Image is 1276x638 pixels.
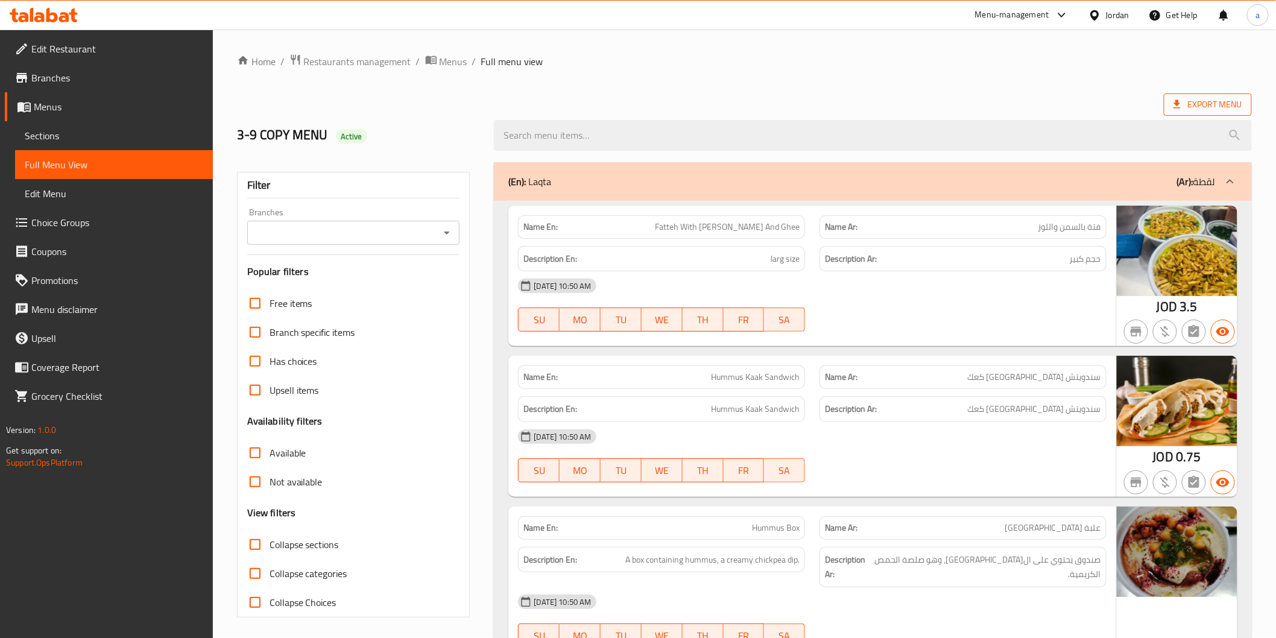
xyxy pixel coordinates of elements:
div: Menu-management [975,8,1049,22]
span: Edit Menu [25,186,203,201]
a: Edit Restaurant [5,34,213,63]
strong: Name En: [523,221,558,233]
span: WE [646,311,678,329]
a: Choice Groups [5,208,213,237]
span: علبة [GEOGRAPHIC_DATA] [1005,522,1101,534]
span: Upsell [31,331,203,346]
strong: Name Ar: [825,221,858,233]
span: SA [769,311,800,329]
span: Hummus Kaak Sandwich [711,371,800,384]
a: Sections [15,121,213,150]
span: WE [646,462,678,479]
span: صندوق يحتوي على الحمص، وهو صلصة الحمص الكريمية. [873,552,1101,582]
button: TU [601,308,642,332]
a: Upsell [5,324,213,353]
span: Grocery Checklist [31,389,203,403]
span: Sections [25,128,203,143]
span: Get support on: [6,443,62,458]
h2: 3-9 COPY MENU [237,126,480,144]
b: (Ar): [1177,172,1193,191]
strong: Description Ar: [825,552,870,582]
div: Jordan [1106,8,1129,22]
button: Not has choices [1182,320,1206,344]
button: Not branch specific item [1124,470,1148,494]
button: SU [518,458,560,482]
span: Free items [270,296,312,311]
span: Version: [6,422,36,438]
b: (En): [508,172,526,191]
a: Edit Menu [15,179,213,208]
strong: Description En: [523,552,577,567]
span: فتة بالسمن واللوز [1038,221,1101,233]
span: Collapse Choices [270,595,336,610]
h3: Availability filters [247,414,323,428]
span: Full menu view [481,54,543,69]
button: SA [764,308,805,332]
span: SA [769,462,800,479]
span: FR [728,462,760,479]
span: Fatteh With [PERSON_NAME] And Ghee [655,221,800,233]
strong: Description En: [523,402,577,417]
div: Filter [247,172,460,198]
button: TU [601,458,642,482]
span: 3.5 [1180,295,1197,318]
span: FR [728,311,760,329]
span: larg size [771,251,800,267]
span: TH [687,462,719,479]
button: WE [642,458,683,482]
a: Coverage Report [5,353,213,382]
a: Coupons [5,237,213,266]
span: Menus [34,99,203,114]
a: Grocery Checklist [5,382,213,411]
h3: View filters [247,506,296,520]
a: Restaurants management [289,54,411,69]
button: WE [642,308,683,332]
span: Hummus Box [752,522,800,534]
span: Promotions [31,273,203,288]
a: Promotions [5,266,213,295]
span: TH [687,311,719,329]
div: (En): Laqta(Ar):لقطة [494,162,1251,201]
h3: Popular filters [247,265,460,279]
button: Purchased item [1153,320,1177,344]
button: SA [764,458,805,482]
span: Active [336,131,367,142]
a: Menus [425,54,467,69]
span: Menu disclaimer [31,302,203,317]
li: / [472,54,476,69]
span: Restaurants management [304,54,411,69]
a: Home [237,54,276,69]
img: blob_637417369965890999 [1117,206,1237,296]
span: Hummus Kaak Sandwich [711,402,800,417]
span: 1.0.0 [37,422,56,438]
span: Coverage Report [31,360,203,374]
a: Menu disclaimer [5,295,213,324]
span: Collapse categories [270,566,347,581]
li: / [280,54,285,69]
button: TH [683,308,724,332]
button: Open [438,224,455,241]
strong: Description Ar: [825,402,877,417]
span: TU [605,311,637,329]
span: a [1255,8,1260,22]
span: [DATE] 10:50 AM [529,280,596,292]
span: Menus [440,54,467,69]
span: [DATE] 10:50 AM [529,431,596,443]
span: SU [523,311,555,329]
span: SU [523,462,555,479]
span: Upsell items [270,383,319,397]
li: / [416,54,420,69]
span: Choice Groups [31,215,203,230]
span: MO [564,462,596,479]
span: [DATE] 10:50 AM [529,596,596,608]
nav: breadcrumb [237,54,1252,69]
span: Available [270,446,306,460]
span: TU [605,462,637,479]
strong: Name Ar: [825,371,858,384]
div: Active [336,129,367,144]
strong: Name En: [523,371,558,384]
strong: Name Ar: [825,522,858,534]
span: JOD [1157,295,1177,318]
a: Menus [5,92,213,121]
button: FR [724,308,765,332]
